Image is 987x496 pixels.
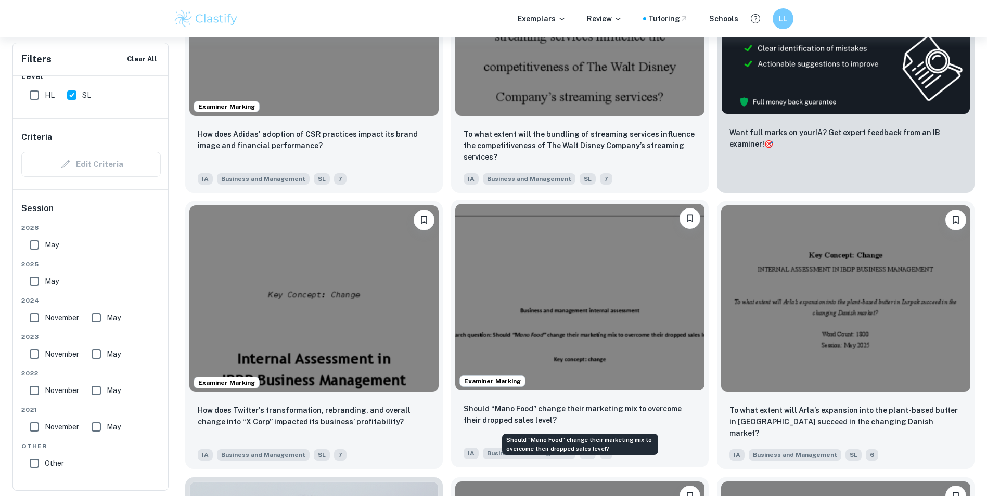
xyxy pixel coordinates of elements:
[45,89,55,101] span: HL
[764,140,773,148] span: 🎯
[460,376,525,386] span: Examiner Marking
[21,152,161,177] div: Criteria filters are unavailable when searching by topic
[729,127,962,150] p: Want full marks on your IA ? Get expert feedback from an IB examiner!
[107,385,121,396] span: May
[580,173,596,185] span: SL
[173,8,239,29] img: Clastify logo
[194,102,259,111] span: Examiner Marking
[21,259,161,269] span: 2025
[451,201,709,469] a: Examiner MarkingBookmarkShould “Mano Food” change their marketing mix to overcome their dropped s...
[414,210,434,230] button: Bookmark
[217,449,310,461] span: Business and Management
[600,173,612,185] span: 7
[21,52,52,67] h6: Filters
[21,441,161,451] span: Other
[709,13,738,24] a: Schools
[124,51,160,67] button: Clear All
[198,128,430,151] p: How does Adidas' adoption of CSR practices impact its brand image and financial performance?
[107,421,121,433] span: May
[334,449,347,461] span: 7
[648,13,688,24] a: Tutoring
[777,13,789,24] h6: LL
[464,173,479,185] span: IA
[314,173,330,185] span: SL
[464,128,696,163] p: To what extent will the bundling of streaming services influence the competitiveness of The Walt ...
[717,201,975,469] a: Bookmark To what extent will Arla’s expansion into the plant-based butter in Lurpak succeed in th...
[773,8,793,29] button: LL
[721,205,970,392] img: Business and Management IA example thumbnail: To what extent will Arla’s expansion in
[217,173,310,185] span: Business and Management
[107,348,121,360] span: May
[314,449,330,461] span: SL
[198,173,213,185] span: IA
[729,404,962,439] p: To what extent will Arla’s expansion into the plant-based butter in Lurpak succeed in the changin...
[194,378,259,387] span: Examiner Marking
[464,403,696,426] p: Should “Mano Food” change their marketing mix to overcome their dropped sales level?
[45,276,59,287] span: May
[107,312,121,323] span: May
[483,448,575,459] span: Business and Management
[21,131,52,143] h6: Criteria
[189,205,439,392] img: Business and Management IA example thumbnail: How does Twitter's transformation, rebra
[45,421,79,433] span: November
[198,404,430,427] p: How does Twitter's transformation, rebranding, and overall change into “X Corp” impacted its busi...
[185,201,443,469] a: Examiner MarkingBookmarkHow does Twitter's transformation, rebranding, and overall change into “X...
[483,173,575,185] span: Business and Management
[518,13,566,24] p: Exemplars
[45,312,79,323] span: November
[198,449,213,461] span: IA
[21,223,161,232] span: 2026
[45,385,79,396] span: November
[945,210,966,230] button: Bookmark
[587,13,622,24] p: Review
[866,449,878,461] span: 6
[21,405,161,414] span: 2021
[21,202,161,223] h6: Session
[21,332,161,342] span: 2023
[680,208,700,229] button: Bookmark
[749,449,841,461] span: Business and Management
[334,173,347,185] span: 7
[21,70,161,83] h6: Level
[21,296,161,305] span: 2024
[455,204,704,390] img: Business and Management IA example thumbnail: Should “Mano Food” change their marketin
[747,10,764,28] button: Help and Feedback
[845,449,862,461] span: SL
[502,434,658,455] div: Should “Mano Food” change their marketing mix to overcome their dropped sales level?
[45,239,59,251] span: May
[729,449,745,461] span: IA
[464,448,479,459] span: IA
[45,348,79,360] span: November
[45,458,64,469] span: Other
[21,369,161,378] span: 2022
[82,89,91,101] span: SL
